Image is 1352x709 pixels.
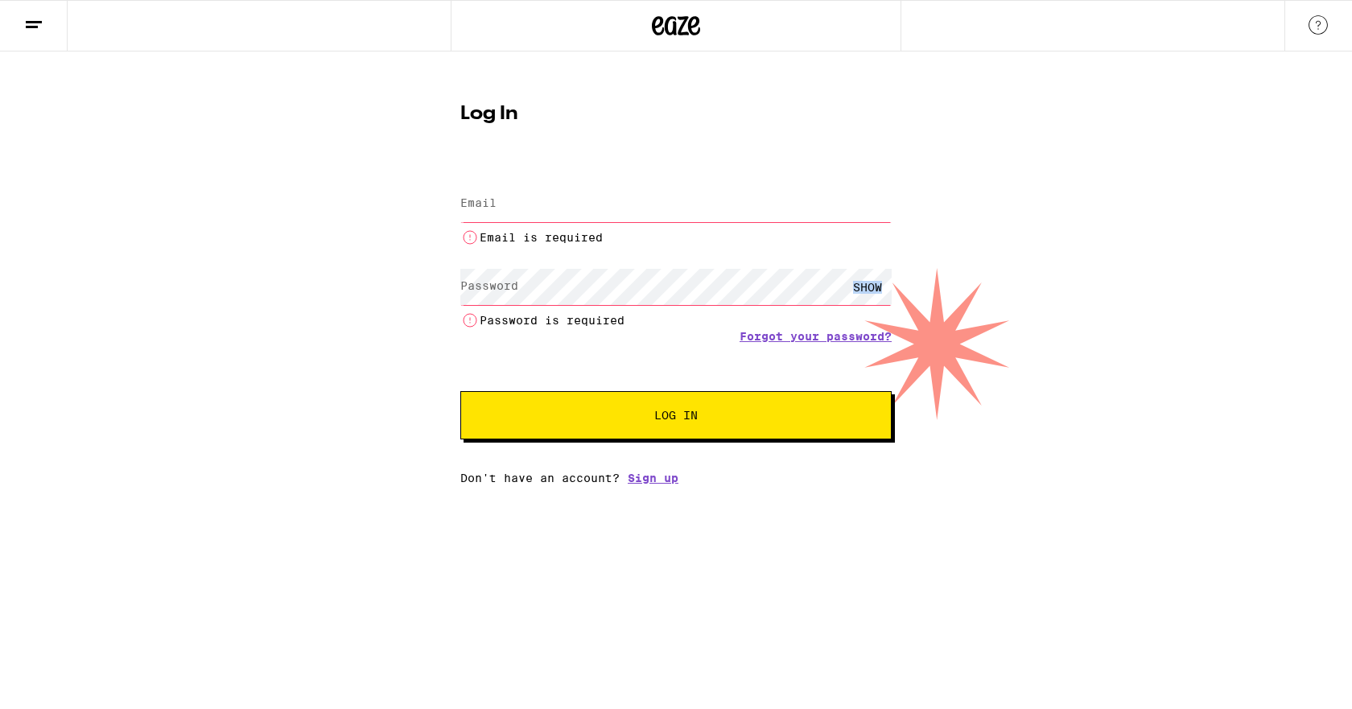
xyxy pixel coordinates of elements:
[460,311,892,330] li: Password is required
[628,472,678,484] a: Sign up
[843,269,892,305] div: SHOW
[460,228,892,247] li: Email is required
[36,11,69,26] span: Help
[740,330,892,343] a: Forgot your password?
[460,279,518,292] label: Password
[460,186,892,222] input: Email
[460,472,892,484] div: Don't have an account?
[460,391,892,439] button: Log In
[460,105,892,124] h1: Log In
[654,410,698,421] span: Log In
[460,196,497,209] label: Email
